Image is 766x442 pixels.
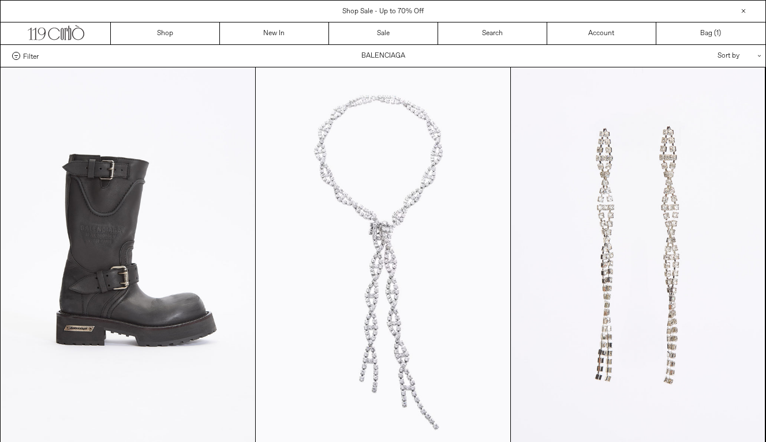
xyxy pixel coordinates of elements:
a: Sale [329,22,438,44]
a: Shop [111,22,220,44]
div: Sort by [650,45,754,67]
span: 1 [716,29,719,38]
span: ) [716,28,721,39]
a: Account [547,22,656,44]
a: Bag () [656,22,765,44]
a: Search [438,22,547,44]
span: Filter [23,52,39,60]
a: Shop Sale - Up to 70% Off [342,7,424,16]
a: New In [220,22,329,44]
